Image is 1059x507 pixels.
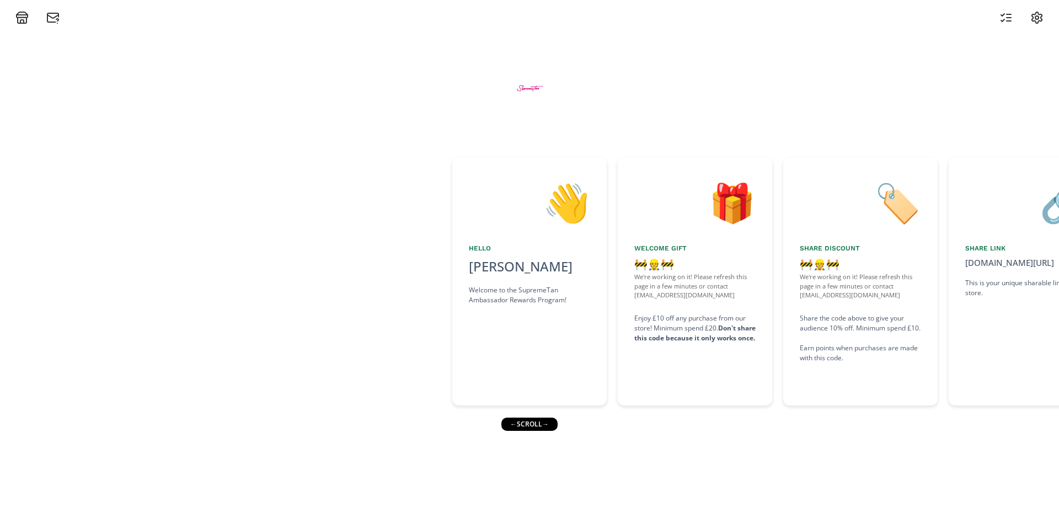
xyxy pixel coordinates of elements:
div: 👋 [469,174,590,230]
div: Enjoy £10 off any purchase from our store! Minimum spend £20. [634,313,756,343]
div: We're working on it! Please refresh this page in a few minutes or contact [EMAIL_ADDRESS][DOMAIN_... [800,273,921,300]
div: Welcome to the SupremeTan Ambassador Rewards Program! [469,285,590,305]
div: Share the code above to give your audience 10% off. Minimum spend £10. Earn points when purchases... [800,313,921,363]
strong: Don't share this code because it only works once. [634,323,756,343]
div: Welcome Gift [634,243,756,253]
div: We're working on it! Please refresh this page in a few minutes or contact [EMAIL_ADDRESS][DOMAIN_... [634,273,756,300]
div: [PERSON_NAME] [469,257,590,276]
div: 🏷️ [800,174,921,230]
div: 🎁 [634,174,756,230]
div: 🚧👷🚧 [800,257,921,273]
div: Share Discount [800,243,921,253]
div: ← scroll → [505,418,561,431]
div: 🚧👷🚧 [634,257,756,273]
div: Hello [469,243,590,253]
img: BtZWWMaMEGZe [509,67,550,109]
